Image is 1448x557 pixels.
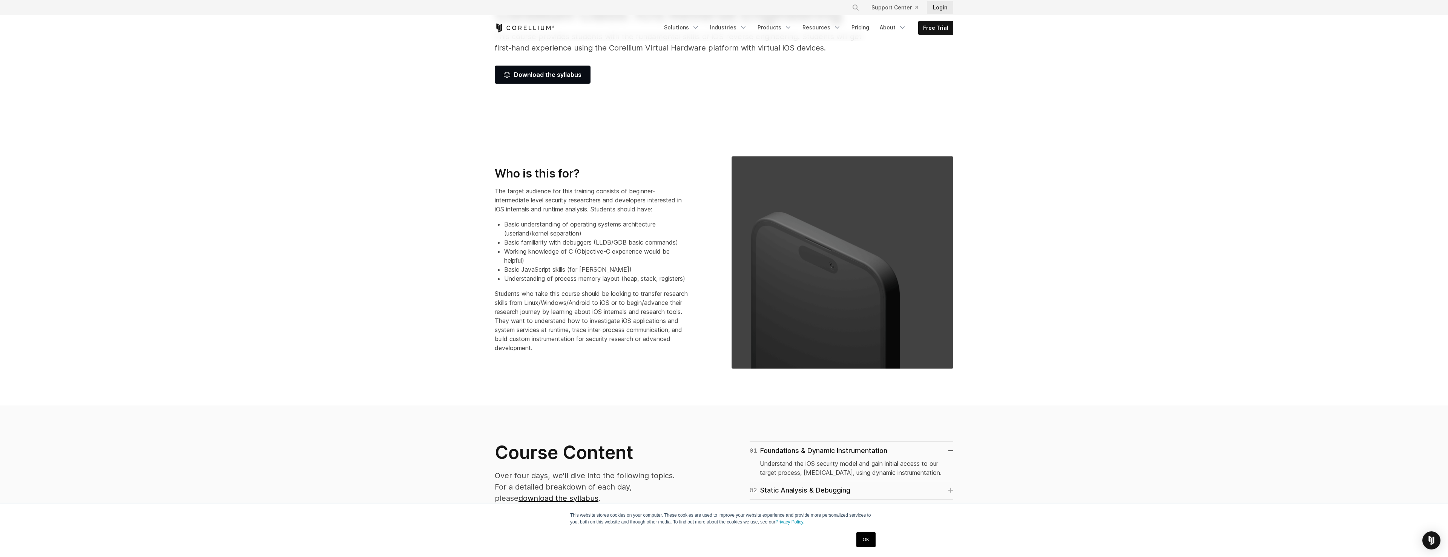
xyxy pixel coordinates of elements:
span: 01 [750,445,757,456]
p: The target audience for this training consists of beginner-intermediate level security researcher... [495,187,688,214]
li: Basic familiarity with debuggers (LLDB/GDB basic commands) [504,238,688,247]
button: Search [849,1,862,14]
a: 03CoreFoundation and IPC [750,503,953,514]
a: Login [927,1,953,14]
li: Basic understanding of operating systems architecture (userland/kernel separation) [504,220,688,238]
a: About [875,21,911,34]
a: Download the syllabus [495,66,591,84]
p: Students who take this course should be looking to transfer research skills from Linux/Windows/An... [495,289,688,352]
h2: Course Content [495,441,688,464]
div: CoreFoundation and IPC [750,503,837,514]
h3: Who is this for? [495,167,688,181]
li: Understanding of process memory layout (heap, stack, registers) [504,274,688,283]
p: This course provides students with the fundamental skills of iOS reverse engineering. Students wi... [495,31,872,54]
p: Understand the iOS security model and gain initial access to our target process, [MEDICAL_DATA], ... [760,459,943,477]
li: Basic JavaScript skills (for [PERSON_NAME]) [504,265,688,274]
a: download the syllabus [518,494,598,503]
li: Working knowledge of C (Objective-C experience would be helpful) [504,247,688,265]
p: This website stores cookies on your computer. These cookies are used to improve your website expe... [570,512,878,525]
a: Solutions [660,21,704,34]
span: 02 [750,485,757,496]
a: OK [856,532,876,547]
a: Products [753,21,796,34]
a: Free Trial [919,21,953,35]
p: Over four days, we'll dive into the following topics. For a detailed breakdown of each day, please . [495,470,688,504]
div: Foundations & Dynamic Instrumentation [750,445,887,456]
span: 03 [750,503,757,514]
img: Corellium_iPhone14_Angle_700_square [732,156,953,369]
div: Navigation Menu [660,21,953,35]
div: Navigation Menu [843,1,953,14]
a: Support Center [865,1,924,14]
a: Industries [706,21,752,34]
div: Static Analysis & Debugging [750,485,850,496]
a: 02Static Analysis & Debugging [750,485,953,496]
div: Open Intercom Messenger [1422,531,1440,549]
a: Pricing [847,21,874,34]
a: 01Foundations & Dynamic Instrumentation [750,445,953,456]
span: Download the syllabus [504,70,581,79]
a: Resources [798,21,845,34]
a: Corellium Home [495,23,555,32]
a: Privacy Policy. [775,519,804,525]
